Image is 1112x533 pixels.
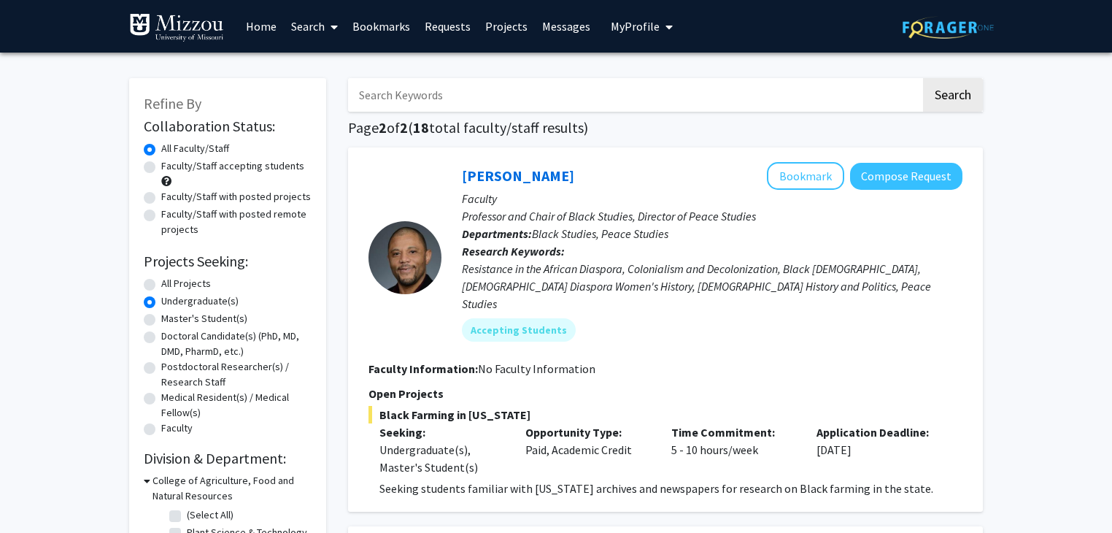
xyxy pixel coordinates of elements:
[535,1,598,52] a: Messages
[806,423,951,476] div: [DATE]
[161,276,211,291] label: All Projects
[767,162,844,190] button: Add Daive Dunkley to Bookmarks
[144,450,312,467] h2: Division & Department:
[161,421,193,436] label: Faculty
[525,423,649,441] p: Opportunity Type:
[478,361,595,376] span: No Faculty Information
[816,423,941,441] p: Application Deadline:
[462,318,576,342] mat-chip: Accepting Students
[161,294,239,309] label: Undergraduate(s)
[368,385,962,402] p: Open Projects
[161,329,312,359] label: Doctoral Candidate(s) (PhD, MD, DMD, PharmD, etc.)
[413,118,429,137] span: 18
[379,481,933,496] span: Seeking students familiar with [US_STATE] archives and newspapers for research on Black farming i...
[239,1,284,52] a: Home
[417,1,478,52] a: Requests
[462,207,962,225] p: Professor and Chair of Black Studies, Director of Peace Studies
[400,118,408,137] span: 2
[161,158,304,174] label: Faculty/Staff accepting students
[611,19,660,34] span: My Profile
[161,207,312,237] label: Faculty/Staff with posted remote projects
[903,16,994,39] img: ForagerOne Logo
[671,423,795,441] p: Time Commitment:
[161,311,247,326] label: Master's Student(s)
[660,423,806,476] div: 5 - 10 hours/week
[462,244,565,258] b: Research Keywords:
[144,94,201,112] span: Refine By
[152,473,312,504] h3: College of Agriculture, Food and Natural Resources
[514,423,660,476] div: Paid, Academic Credit
[462,166,574,185] a: [PERSON_NAME]
[462,226,532,241] b: Departments:
[478,1,535,52] a: Projects
[850,163,962,190] button: Compose Request to Daive Dunkley
[379,441,503,476] div: Undergraduate(s), Master's Student(s)
[368,406,962,423] span: Black Farming in [US_STATE]
[129,13,224,42] img: University of Missouri Logo
[144,118,312,135] h2: Collaboration Status:
[161,390,312,421] label: Medical Resident(s) / Medical Fellow(s)
[462,260,962,312] div: Resistance in the African Diaspora, Colonialism and Decolonization, Black [DEMOGRAPHIC_DATA], [DE...
[284,1,345,52] a: Search
[348,119,983,137] h1: Page of ( total faculty/staff results)
[368,361,478,376] b: Faculty Information:
[187,507,233,523] label: (Select All)
[161,189,311,204] label: Faculty/Staff with posted projects
[348,78,921,112] input: Search Keywords
[11,467,62,522] iframe: Chat
[161,141,229,156] label: All Faculty/Staff
[345,1,417,52] a: Bookmarks
[379,423,503,441] p: Seeking:
[144,253,312,270] h2: Projects Seeking:
[923,78,983,112] button: Search
[161,359,312,390] label: Postdoctoral Researcher(s) / Research Staff
[462,190,962,207] p: Faculty
[379,118,387,137] span: 2
[532,226,668,241] span: Black Studies, Peace Studies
